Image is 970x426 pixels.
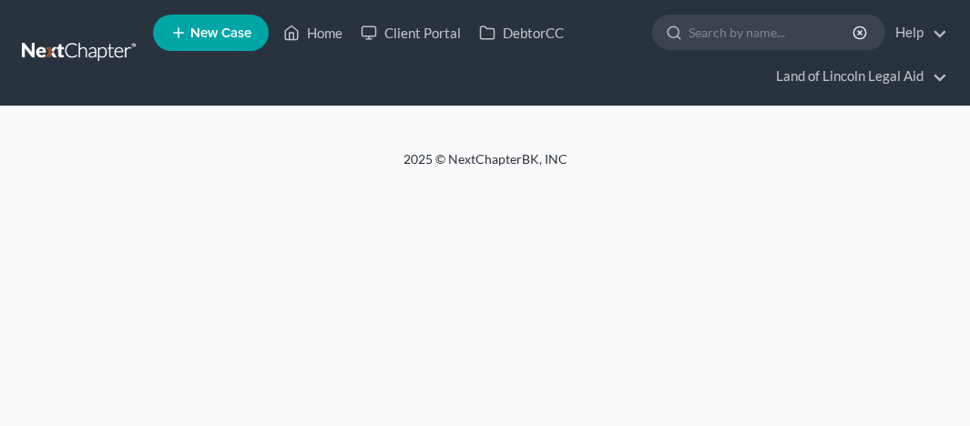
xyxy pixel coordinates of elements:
span: New Case [190,26,251,40]
a: Help [886,16,947,49]
a: Home [274,16,352,49]
a: Land of Lincoln Legal Aid [767,60,947,93]
a: Client Portal [352,16,470,49]
a: DebtorCC [470,16,573,49]
input: Search by name... [689,15,855,49]
div: 2025 © NextChapterBK, INC [48,150,923,183]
